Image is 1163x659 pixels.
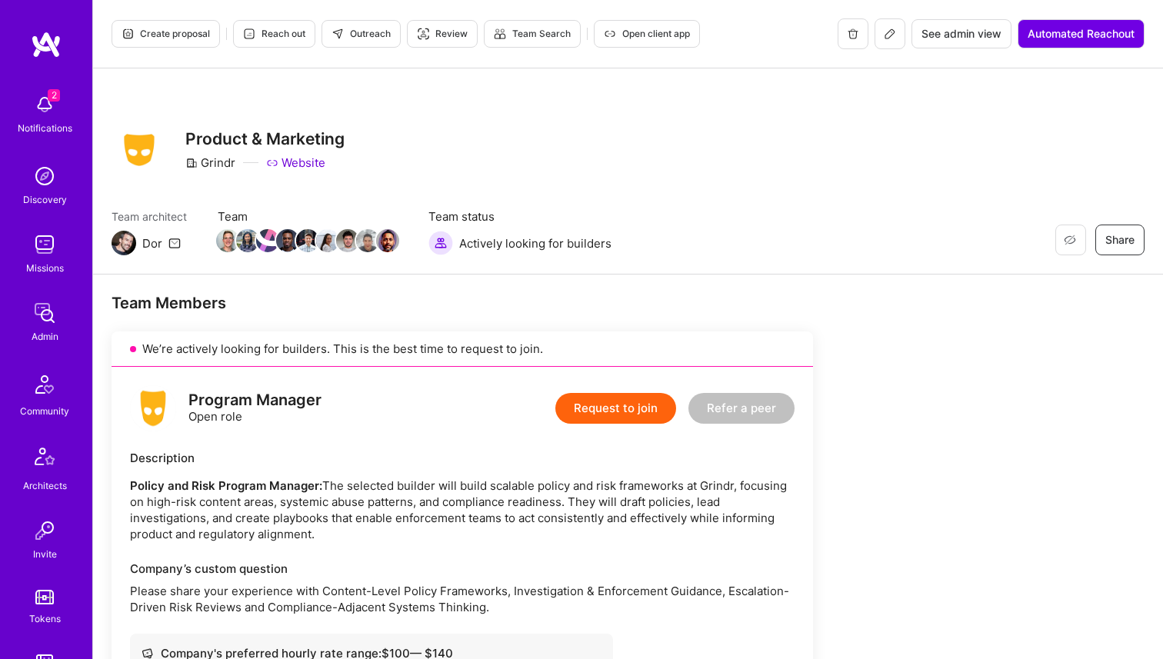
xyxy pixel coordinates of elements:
[29,161,60,191] img: discovery
[233,20,315,48] button: Reach out
[296,229,319,252] img: Team Member Avatar
[218,208,398,225] span: Team
[168,237,181,249] i: icon Mail
[29,298,60,328] img: admin teamwork
[26,260,64,276] div: Missions
[318,228,338,254] a: Team Member Avatar
[338,228,358,254] a: Team Member Avatar
[417,28,429,40] i: icon Targeter
[112,20,220,48] button: Create proposal
[33,546,57,562] div: Invite
[112,208,187,225] span: Team architect
[1064,234,1076,246] i: icon EyeClosed
[428,208,611,225] span: Team status
[376,229,399,252] img: Team Member Avatar
[218,228,238,254] a: Team Member Avatar
[130,478,322,493] strong: Policy and Risk Program Manager:
[428,231,453,255] img: Actively looking for builders
[332,27,391,41] span: Outreach
[142,235,162,251] div: Dor
[238,228,258,254] a: Team Member Avatar
[407,20,478,48] button: Review
[378,228,398,254] a: Team Member Avatar
[48,89,60,102] span: 2
[604,27,690,41] span: Open client app
[185,129,345,148] h3: Product & Marketing
[236,229,259,252] img: Team Member Avatar
[130,583,795,615] p: Please share your experience with Content-Level Policy Frameworks, Investigation & Enforcement Gu...
[185,155,235,171] div: Grindr
[112,331,813,367] div: We’re actively looking for builders. This is the best time to request to join.
[20,403,69,419] div: Community
[29,229,60,260] img: teamwork
[243,27,305,41] span: Reach out
[484,20,581,48] button: Team Search
[921,26,1001,42] span: See admin view
[130,561,795,577] div: Company’s custom question
[594,20,700,48] button: Open client app
[216,229,239,252] img: Team Member Avatar
[278,228,298,254] a: Team Member Avatar
[23,478,67,494] div: Architects
[911,19,1011,48] button: See admin view
[122,27,210,41] span: Create proposal
[417,27,468,41] span: Review
[298,228,318,254] a: Team Member Avatar
[29,89,60,120] img: bell
[322,20,401,48] button: Outreach
[459,235,611,251] span: Actively looking for builders
[130,478,795,542] p: The selected builder will build scalable policy and risk frameworks at Grindr, focusing on high-r...
[26,441,63,478] img: Architects
[122,28,134,40] i: icon Proposal
[356,229,379,252] img: Team Member Avatar
[23,191,67,208] div: Discovery
[185,157,198,169] i: icon CompanyGray
[188,392,322,424] div: Open role
[112,293,813,313] div: Team Members
[336,229,359,252] img: Team Member Avatar
[258,228,278,254] a: Team Member Avatar
[358,228,378,254] a: Team Member Avatar
[112,129,167,171] img: Company Logo
[1018,19,1145,48] button: Automated Reachout
[130,450,795,466] div: Description
[32,328,58,344] div: Admin
[1105,232,1135,248] span: Share
[18,120,72,136] div: Notifications
[29,611,61,627] div: Tokens
[266,155,325,171] a: Website
[29,515,60,546] img: Invite
[494,27,571,41] span: Team Search
[256,229,279,252] img: Team Member Avatar
[276,229,299,252] img: Team Member Avatar
[142,647,153,659] i: icon Cash
[555,393,676,424] button: Request to join
[1028,26,1135,42] span: Automated Reachout
[35,590,54,604] img: tokens
[188,392,322,408] div: Program Manager
[688,393,795,424] button: Refer a peer
[112,231,136,255] img: Team Architect
[26,366,63,403] img: Community
[31,31,62,58] img: logo
[316,229,339,252] img: Team Member Avatar
[130,385,176,431] img: logo
[1095,225,1145,255] button: Share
